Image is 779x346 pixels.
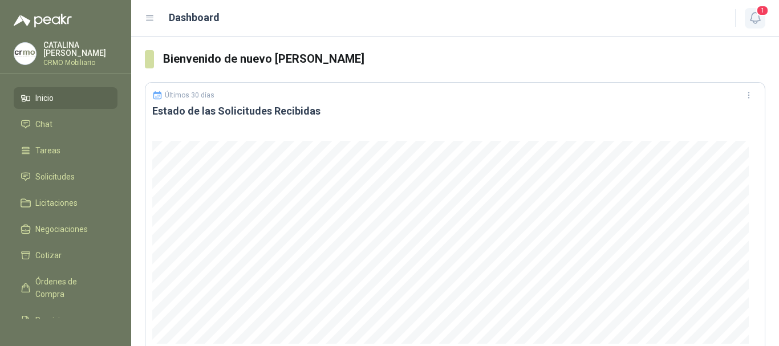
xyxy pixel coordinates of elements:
[35,249,62,262] span: Cotizar
[35,223,88,235] span: Negociaciones
[165,91,214,99] p: Últimos 30 días
[14,14,72,27] img: Logo peakr
[35,144,60,157] span: Tareas
[745,8,765,29] button: 1
[35,197,78,209] span: Licitaciones
[169,10,220,26] h1: Dashboard
[35,118,52,131] span: Chat
[14,245,117,266] a: Cotizar
[14,192,117,214] a: Licitaciones
[43,59,117,66] p: CRMO Mobiliario
[14,43,36,64] img: Company Logo
[35,275,107,300] span: Órdenes de Compra
[14,87,117,109] a: Inicio
[43,41,117,57] p: CATALINA [PERSON_NAME]
[14,113,117,135] a: Chat
[14,140,117,161] a: Tareas
[14,166,117,188] a: Solicitudes
[14,271,117,305] a: Órdenes de Compra
[756,5,769,16] span: 1
[35,170,75,183] span: Solicitudes
[14,310,117,331] a: Remisiones
[163,50,765,68] h3: Bienvenido de nuevo [PERSON_NAME]
[35,92,54,104] span: Inicio
[14,218,117,240] a: Negociaciones
[35,314,78,327] span: Remisiones
[152,104,758,118] h3: Estado de las Solicitudes Recibidas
